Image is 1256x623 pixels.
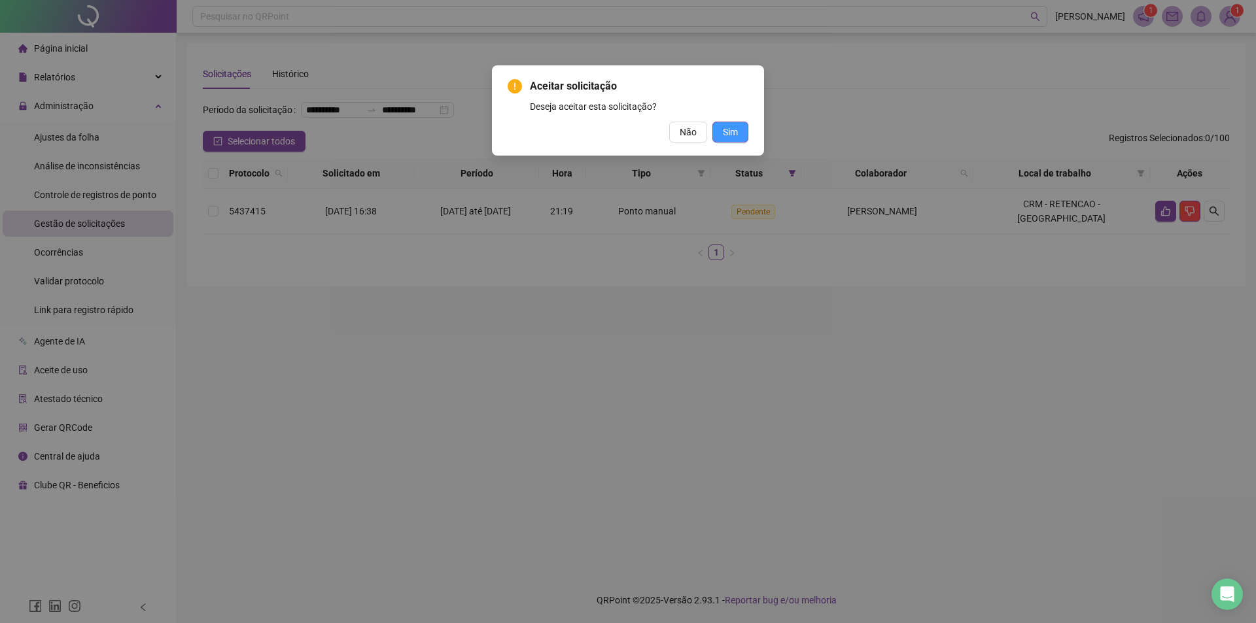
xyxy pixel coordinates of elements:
[680,125,697,139] span: Não
[712,122,748,143] button: Sim
[669,122,707,143] button: Não
[723,125,738,139] span: Sim
[530,99,748,114] div: Deseja aceitar esta solicitação?
[508,79,522,93] span: exclamation-circle
[1212,579,1243,610] div: Open Intercom Messenger
[530,78,748,94] span: Aceitar solicitação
